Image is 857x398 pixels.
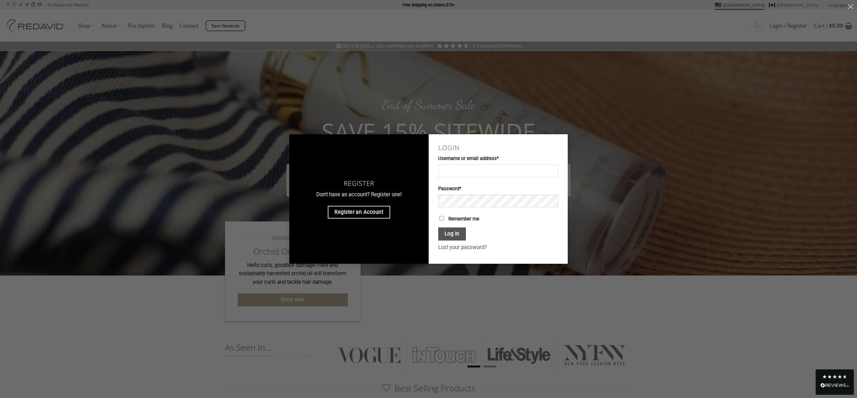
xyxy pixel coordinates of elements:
div: 4.8 Stars [822,374,847,379]
button: Log in [438,227,466,241]
a: Lost your password? [438,244,487,250]
div: Read All Reviews [820,382,849,390]
span: Remember me [448,216,479,222]
input: Remember me [439,216,444,220]
h2: Login [438,144,558,152]
img: REVIEWS.io [820,383,849,388]
div: Read All Reviews [816,369,854,395]
p: Don't have an account? Register one! [299,191,419,199]
label: Username or email address [438,155,558,163]
label: Password [438,185,558,193]
h3: Register [299,179,419,187]
a: Register an Account [328,206,390,219]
